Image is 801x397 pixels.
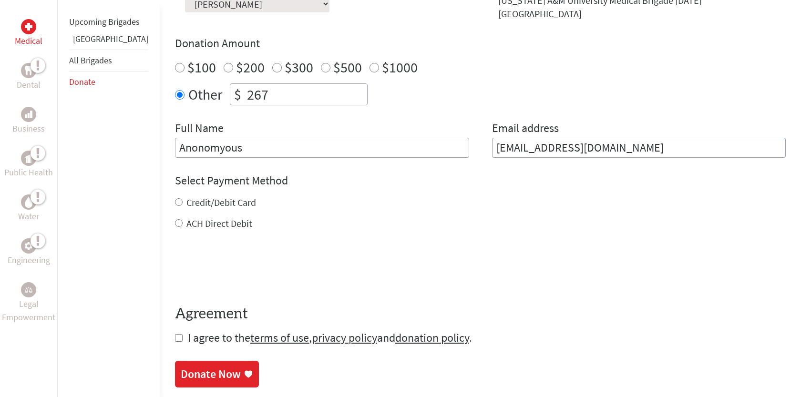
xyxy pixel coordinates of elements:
img: Engineering [25,242,32,250]
div: Medical [21,19,36,34]
a: MedicalMedical [15,19,42,48]
a: All Brigades [69,55,112,66]
label: $300 [285,58,313,76]
input: Enter Amount [245,84,367,105]
img: Legal Empowerment [25,287,32,293]
span: I agree to the , and . [188,330,472,345]
p: Medical [15,34,42,48]
img: Water [25,196,32,207]
div: Engineering [21,238,36,254]
a: [GEOGRAPHIC_DATA] [73,33,148,44]
label: $500 [333,58,362,76]
a: terms of use [250,330,309,345]
a: donation policy [395,330,469,345]
img: Business [25,111,32,118]
h4: Agreement [175,305,786,323]
li: Upcoming Brigades [69,11,148,32]
img: Dental [25,66,32,75]
label: Full Name [175,121,224,138]
a: Legal EmpowermentLegal Empowerment [2,282,55,324]
p: Public Health [4,166,53,179]
li: Donate [69,71,148,92]
a: privacy policy [312,330,377,345]
label: $1000 [382,58,418,76]
div: Business [21,107,36,122]
div: Legal Empowerment [21,282,36,297]
li: All Brigades [69,50,148,71]
label: Credit/Debit Card [186,196,256,208]
p: Legal Empowerment [2,297,55,324]
iframe: reCAPTCHA [175,249,320,286]
a: BusinessBusiness [12,107,45,135]
input: Your Email [492,138,786,158]
div: $ [230,84,245,105]
label: Email address [492,121,559,138]
p: Dental [17,78,41,92]
p: Engineering [8,254,50,267]
label: $100 [187,58,216,76]
input: Enter Full Name [175,138,469,158]
a: WaterWater [18,194,39,223]
li: Greece [69,32,148,50]
a: Upcoming Brigades [69,16,140,27]
p: Water [18,210,39,223]
a: Donate Now [175,361,259,387]
div: Dental [21,63,36,78]
label: $200 [236,58,265,76]
div: Water [21,194,36,210]
div: Donate Now [181,366,241,382]
a: Public HealthPublic Health [4,151,53,179]
img: Medical [25,23,32,31]
h4: Donation Amount [175,36,786,51]
label: ACH Direct Debit [186,217,252,229]
p: Business [12,122,45,135]
div: Public Health [21,151,36,166]
a: Donate [69,76,95,87]
label: Other [188,83,222,105]
h4: Select Payment Method [175,173,786,188]
a: DentalDental [17,63,41,92]
img: Public Health [25,153,32,163]
a: EngineeringEngineering [8,238,50,267]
